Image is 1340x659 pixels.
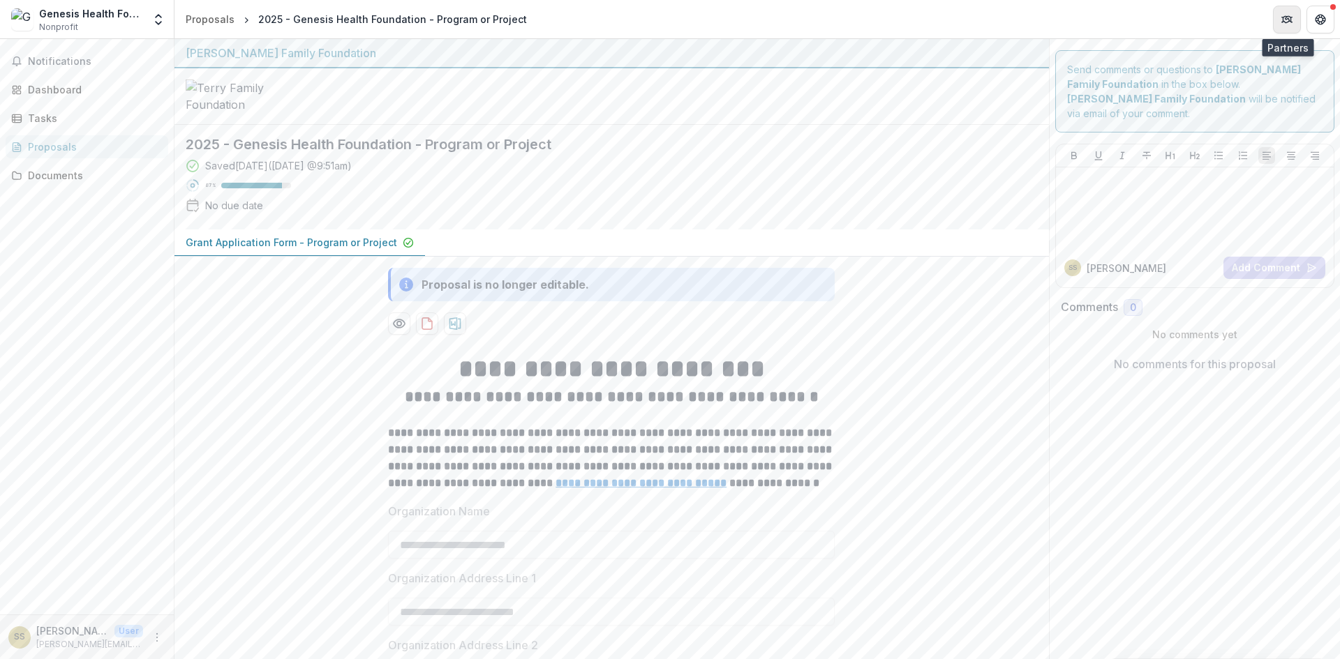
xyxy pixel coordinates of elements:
span: Notifications [28,56,163,68]
div: 2025 - Genesis Health Foundation - Program or Project [258,12,527,26]
div: Proposals [28,139,157,154]
h2: Comments [1061,301,1118,314]
nav: breadcrumb [180,9,533,29]
a: Proposals [6,135,168,158]
button: download-proposal [416,312,438,335]
div: Proposal is no longer editable. [422,276,589,293]
div: Sarah Schore [14,633,25,642]
p: 87 % [205,181,216,190]
button: Underline [1090,147,1107,164]
button: More [149,629,165,646]
img: Genesis Health Foundation [11,8,33,31]
p: Organization Address Line 2 [388,637,538,653]
button: Notifications [6,50,168,73]
button: Preview a056f7b7-4bec-4448-aaeb-996477fa75cd-0.pdf [388,312,410,335]
a: Tasks [6,107,168,130]
button: Add Comment [1223,257,1325,279]
a: Documents [6,164,168,187]
div: Proposals [186,12,234,26]
span: Nonprofit [39,21,78,33]
p: User [114,625,143,637]
div: Genesis Health Foundation [39,6,143,21]
p: [PERSON_NAME] [1087,261,1166,275]
div: [PERSON_NAME] Family Foundation [186,45,1038,61]
p: [PERSON_NAME] [36,623,109,638]
a: Dashboard [6,78,168,101]
button: Get Help [1306,6,1334,33]
img: Terry Family Foundation [186,79,325,113]
button: Bullet List [1210,147,1227,164]
div: Dashboard [28,82,157,97]
button: download-proposal [444,312,466,335]
button: Bold [1066,147,1082,164]
p: Organization Address Line 1 [388,570,536,586]
button: Ordered List [1235,147,1251,164]
p: No comments for this proposal [1114,356,1276,372]
p: [PERSON_NAME][EMAIL_ADDRESS][PERSON_NAME][DOMAIN_NAME] [36,638,143,651]
button: Heading 1 [1162,147,1179,164]
button: Open entity switcher [149,6,168,33]
h2: 2025 - Genesis Health Foundation - Program or Project [186,136,1015,153]
div: Tasks [28,111,157,126]
button: Partners [1273,6,1301,33]
button: Italicize [1114,147,1131,164]
div: Sarah Schore [1069,264,1077,271]
p: Organization Name [388,503,490,520]
strong: [PERSON_NAME] Family Foundation [1067,93,1246,105]
button: Align Center [1283,147,1300,164]
p: No comments yet [1061,327,1330,342]
button: Heading 2 [1186,147,1203,164]
div: Send comments or questions to in the box below. will be notified via email of your comment. [1055,50,1335,132]
button: Align Left [1258,147,1275,164]
p: Grant Application Form - Program or Project [186,235,397,250]
button: Align Right [1306,147,1323,164]
span: 0 [1130,302,1136,314]
a: Proposals [180,9,240,29]
button: Strike [1138,147,1155,164]
div: Documents [28,168,157,183]
div: Saved [DATE] ( [DATE] @ 9:51am ) [205,158,352,173]
div: No due date [205,198,263,213]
